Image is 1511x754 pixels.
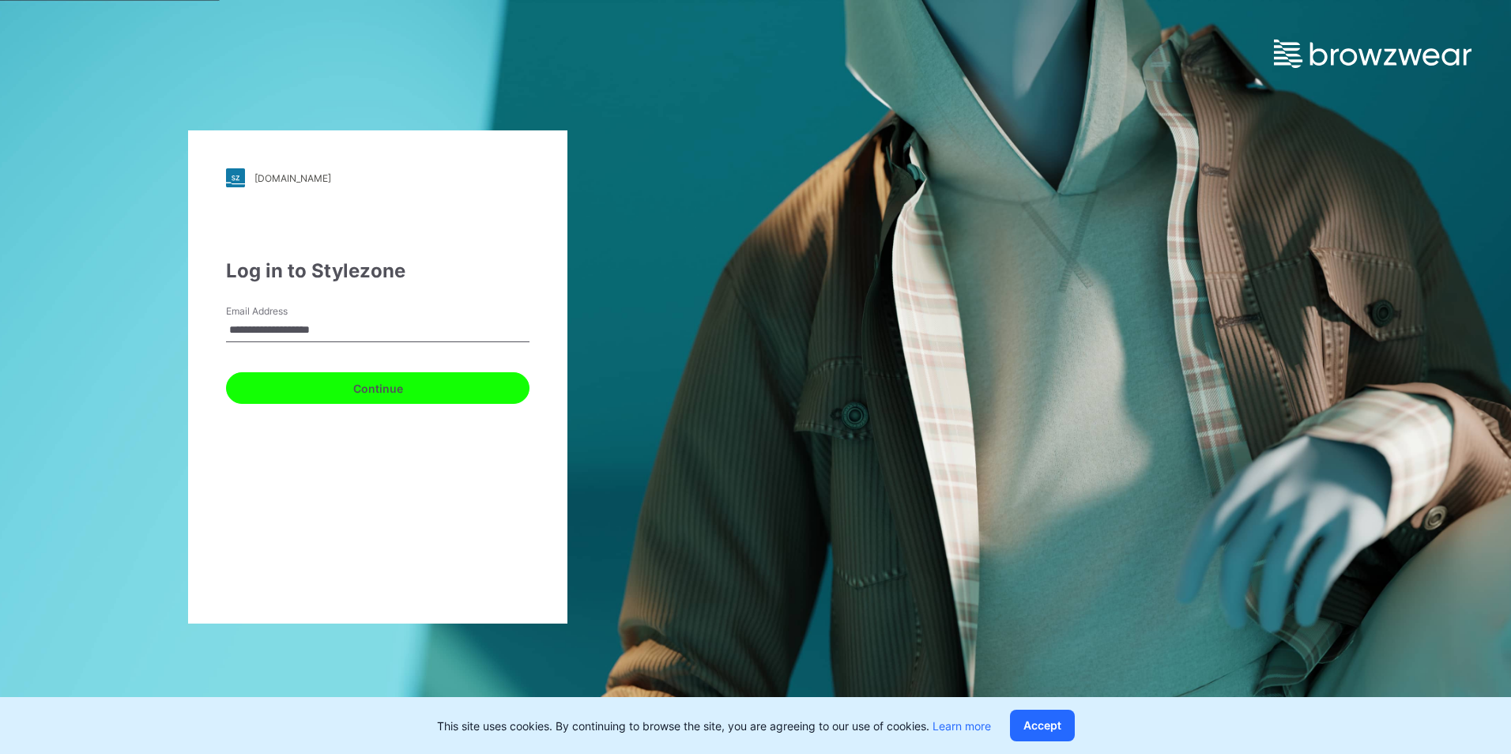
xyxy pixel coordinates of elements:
[1274,40,1471,68] img: browzwear-logo.e42bd6dac1945053ebaf764b6aa21510.svg
[226,304,337,319] label: Email Address
[254,172,331,184] div: [DOMAIN_NAME]
[226,168,529,187] a: [DOMAIN_NAME]
[226,372,529,404] button: Continue
[226,168,245,187] img: stylezone-logo.562084cfcfab977791bfbf7441f1a819.svg
[226,257,529,285] div: Log in to Stylezone
[1010,710,1075,741] button: Accept
[933,719,991,733] a: Learn more
[437,718,991,734] p: This site uses cookies. By continuing to browse the site, you are agreeing to our use of cookies.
